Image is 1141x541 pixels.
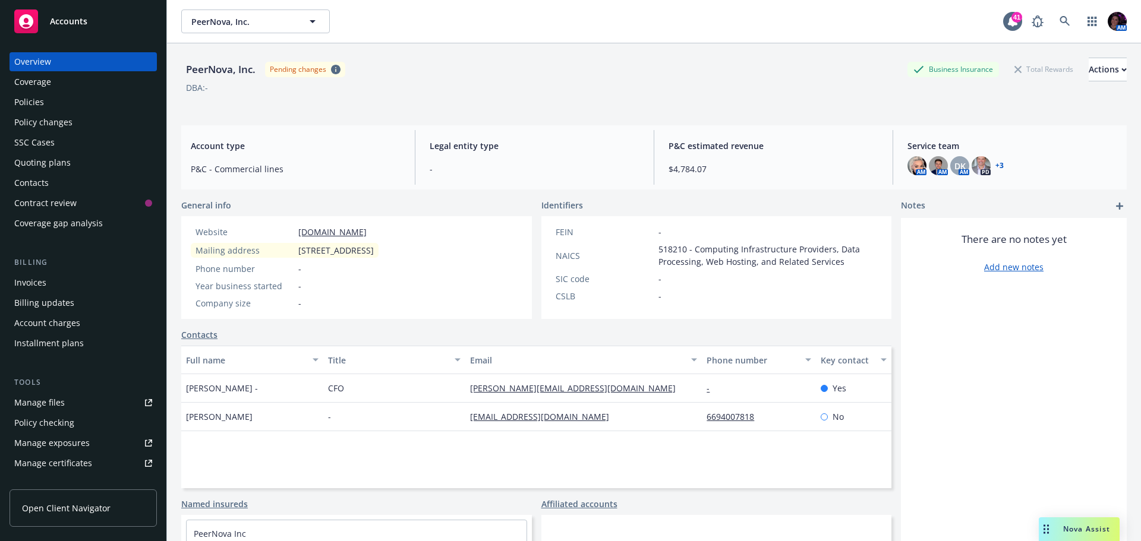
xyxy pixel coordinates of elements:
a: Search [1053,10,1077,33]
div: Manage files [14,393,65,412]
a: +3 [995,162,1004,169]
span: Open Client Navigator [22,502,111,514]
button: Key contact [816,346,891,374]
a: Installment plans [10,334,157,353]
div: Manage exposures [14,434,90,453]
a: Policies [10,93,157,112]
div: Phone number [196,262,294,275]
img: photo [972,156,991,175]
a: add [1112,199,1127,213]
div: Website [196,226,294,238]
a: Manage claims [10,474,157,493]
span: $4,784.07 [669,163,878,175]
a: [EMAIL_ADDRESS][DOMAIN_NAME] [470,411,619,422]
div: 41 [1011,12,1022,23]
div: Overview [14,52,51,71]
div: Email [470,354,684,366]
div: Manage certificates [14,454,92,473]
a: - [707,382,719,394]
div: Business Insurance [907,62,999,77]
span: P&C estimated revenue [669,140,878,152]
div: Policies [14,93,44,112]
a: [DOMAIN_NAME] [298,226,367,238]
span: [PERSON_NAME] - [186,382,258,394]
div: Quoting plans [14,153,71,172]
div: Manage claims [14,474,74,493]
span: - [658,273,661,285]
a: Manage certificates [10,454,157,473]
div: Contacts [14,173,49,192]
a: SSC Cases [10,133,157,152]
div: SIC code [556,273,654,285]
span: [PERSON_NAME] [186,410,253,423]
button: Full name [181,346,323,374]
div: Full name [186,354,305,366]
span: Identifiers [541,199,583,211]
div: NAICS [556,249,654,262]
a: 6694007818 [707,411,764,422]
a: Policy changes [10,113,157,132]
span: 518210 - Computing Infrastructure Providers, Data Processing, Web Hosting, and Related Services [658,243,878,268]
span: Accounts [50,17,87,26]
img: photo [1108,12,1127,31]
div: Policy changes [14,113,73,132]
button: Title [323,346,465,374]
div: Tools [10,377,157,388]
div: Billing updates [14,293,74,312]
div: Pending changes [270,64,326,74]
div: Drag to move [1039,517,1054,541]
span: There are no notes yet [962,232,1067,246]
span: - [430,163,639,175]
div: Phone number [707,354,798,366]
button: Email [465,346,702,374]
a: Contacts [10,173,157,192]
div: Year business started [196,280,294,292]
div: Billing [10,257,157,268]
a: Report a Bug [1026,10,1049,33]
a: Switch app [1080,10,1104,33]
button: Actions [1089,58,1127,81]
span: [STREET_ADDRESS] [298,244,374,257]
a: Manage files [10,393,157,412]
span: - [298,297,301,309]
a: Account charges [10,314,157,333]
button: Phone number [702,346,815,374]
span: - [658,226,661,238]
span: Account type [191,140,401,152]
a: Invoices [10,273,157,292]
div: Invoices [14,273,46,292]
img: photo [907,156,926,175]
span: PeerNova, Inc. [191,15,294,28]
a: Coverage [10,72,157,91]
a: Affiliated accounts [541,498,617,510]
a: Policy checking [10,413,157,432]
span: Manage exposures [10,434,157,453]
div: Mailing address [196,244,294,257]
a: [PERSON_NAME][EMAIL_ADDRESS][DOMAIN_NAME] [470,382,685,394]
span: - [328,410,331,423]
span: No [833,410,844,423]
button: PeerNova, Inc. [181,10,330,33]
span: P&C - Commercial lines [191,163,401,175]
a: Accounts [10,5,157,38]
div: Title [328,354,447,366]
a: Named insureds [181,498,248,510]
img: photo [929,156,948,175]
a: Overview [10,52,157,71]
a: Quoting plans [10,153,157,172]
span: - [298,262,301,275]
div: DBA: - [186,81,208,94]
span: Notes [901,199,925,213]
div: CSLB [556,290,654,302]
a: Billing updates [10,293,157,312]
span: CFO [328,382,344,394]
div: Key contact [821,354,874,366]
div: Policy checking [14,413,74,432]
a: Contract review [10,194,157,213]
div: Company size [196,297,294,309]
div: SSC Cases [14,133,55,152]
div: Coverage [14,72,51,91]
a: PeerNova Inc [194,528,246,539]
span: General info [181,199,231,211]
